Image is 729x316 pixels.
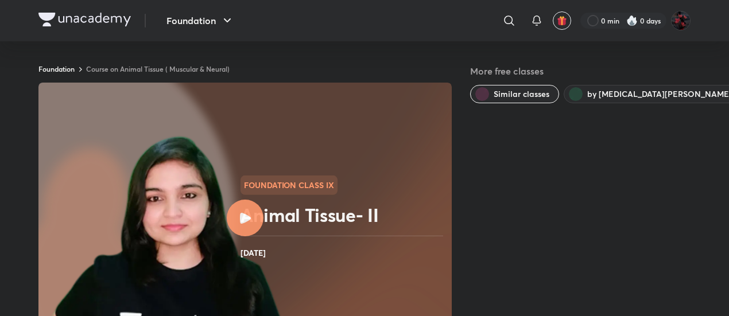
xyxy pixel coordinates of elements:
a: Foundation [38,64,75,73]
a: Course on Animal Tissue ( Muscular & Neural) [86,64,230,73]
span: Similar classes [494,88,549,100]
a: Company Logo [38,13,131,29]
button: Similar classes [470,85,559,103]
img: Ananya [671,11,691,30]
h4: [DATE] [241,245,447,260]
img: Company Logo [38,13,131,26]
h2: Animal Tissue- II [241,204,447,227]
img: streak [626,15,638,26]
button: Foundation [160,9,241,32]
button: avatar [553,11,571,30]
h5: More free classes [470,64,691,78]
img: avatar [557,15,567,26]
